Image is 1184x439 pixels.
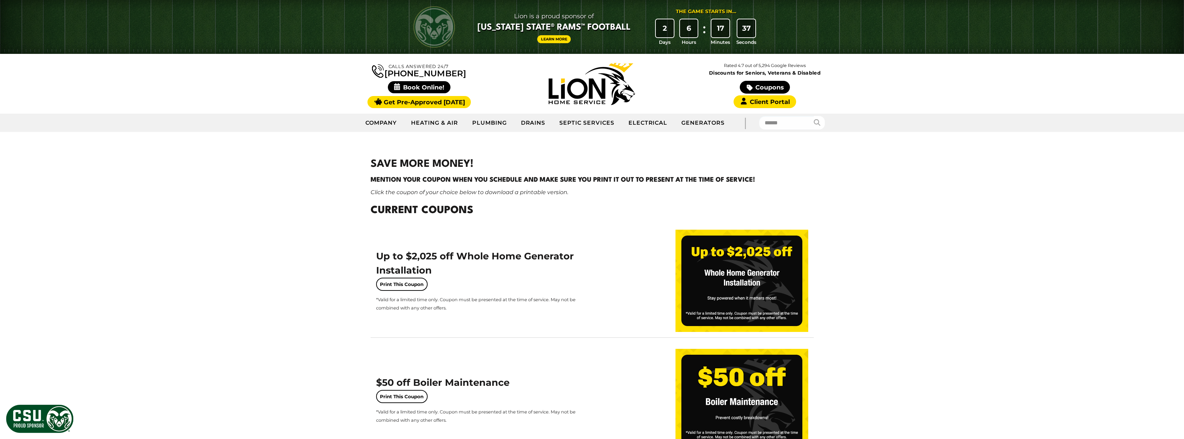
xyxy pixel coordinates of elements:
[404,114,465,132] a: Heating & Air
[388,81,450,93] span: Book Online!
[711,19,729,37] div: 17
[701,19,708,46] div: :
[376,278,428,291] a: Print This Coupon
[622,114,675,132] a: Electrical
[659,39,671,46] span: Days
[376,409,576,423] span: *Valid for a limited time only. Coupon must be presented at the time of service. May not be combi...
[376,390,428,403] a: Print This Coupon
[537,35,571,43] a: Learn More
[376,250,574,276] span: Up to $2,025 off Whole Home Generator Installation
[372,63,466,78] a: [PHONE_NUMBER]
[552,114,621,132] a: Septic Services
[680,70,850,75] span: Discounts for Seniors, Veterans & Disabled
[514,114,553,132] a: Drains
[371,175,814,185] h4: Mention your coupon when you schedule and make sure you print it out to present at the time of se...
[371,189,568,195] em: Click the coupon of your choice below to download a printable version.
[371,203,814,219] h2: Current Coupons
[549,63,635,105] img: Lion Home Service
[656,19,674,37] div: 2
[675,230,808,332] img: up-to-2025-off-generator.png.webp
[736,39,756,46] span: Seconds
[734,95,796,108] a: Client Portal
[674,114,731,132] a: Generators
[465,114,514,132] a: Plumbing
[477,22,631,34] span: [US_STATE] State® Rams™ Football
[477,11,631,22] span: Lion is a proud sponsor of
[358,114,404,132] a: Company
[740,81,790,94] a: Coupons
[678,62,851,69] p: Rated 4.7 out of 5,294 Google Reviews
[676,8,736,16] div: The Game Starts in...
[371,159,474,169] strong: SAVE MORE MONEY!
[413,6,455,48] img: CSU Rams logo
[680,19,698,37] div: 6
[367,96,471,108] a: Get Pre-Approved [DATE]
[682,39,696,46] span: Hours
[376,297,576,311] span: *Valid for a limited time only. Coupon must be presented at the time of service. May not be combi...
[737,19,755,37] div: 37
[376,377,510,388] span: $50 off Boiler Maintenance
[5,404,74,434] img: CSU Sponsor Badge
[711,39,730,46] span: Minutes
[731,114,759,132] div: |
